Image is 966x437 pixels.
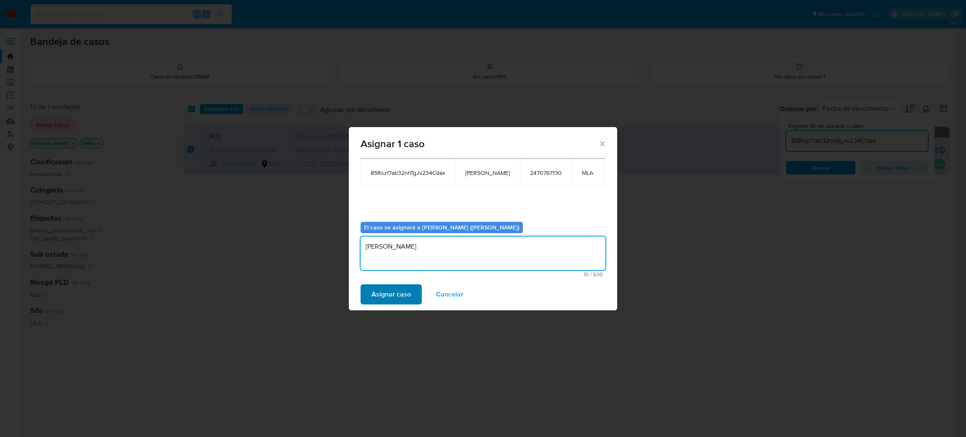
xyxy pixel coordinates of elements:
[425,284,474,304] button: Cancelar
[361,139,598,149] span: Asignar 1 caso
[371,169,445,177] span: 85Rszf7ab32nhTgJv234Cdax
[371,285,411,304] span: Asignar caso
[465,169,510,177] span: [PERSON_NAME]
[363,272,603,277] span: Máximo 500 caracteres
[436,285,463,304] span: Cancelar
[364,223,519,232] b: El caso se asignará a [PERSON_NAME] ([PERSON_NAME])
[361,284,422,304] button: Asignar caso
[349,127,617,310] div: assign-modal
[582,169,593,177] span: MLA
[598,140,606,147] button: Cerrar ventana
[361,237,605,270] textarea: [PERSON_NAME]
[530,169,562,177] span: 2470767130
